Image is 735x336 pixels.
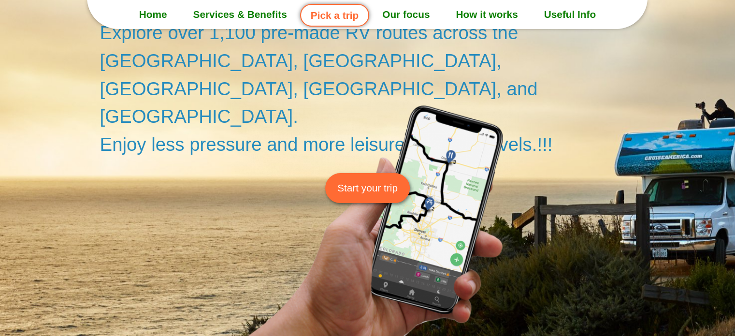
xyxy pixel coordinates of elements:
[325,173,410,203] a: Start your trip
[337,180,398,195] span: Start your trip
[531,2,609,27] a: Useful Info
[126,2,180,27] a: Home
[369,2,443,27] a: Our focus
[87,2,648,27] nav: Menu
[443,2,531,27] a: How it works
[180,2,300,27] a: Services & Benefits
[300,4,369,27] a: Pick a trip
[100,19,653,158] h2: Explore over 1,100 pre-made RV routes across the [GEOGRAPHIC_DATA], [GEOGRAPHIC_DATA], [GEOGRAPHI...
